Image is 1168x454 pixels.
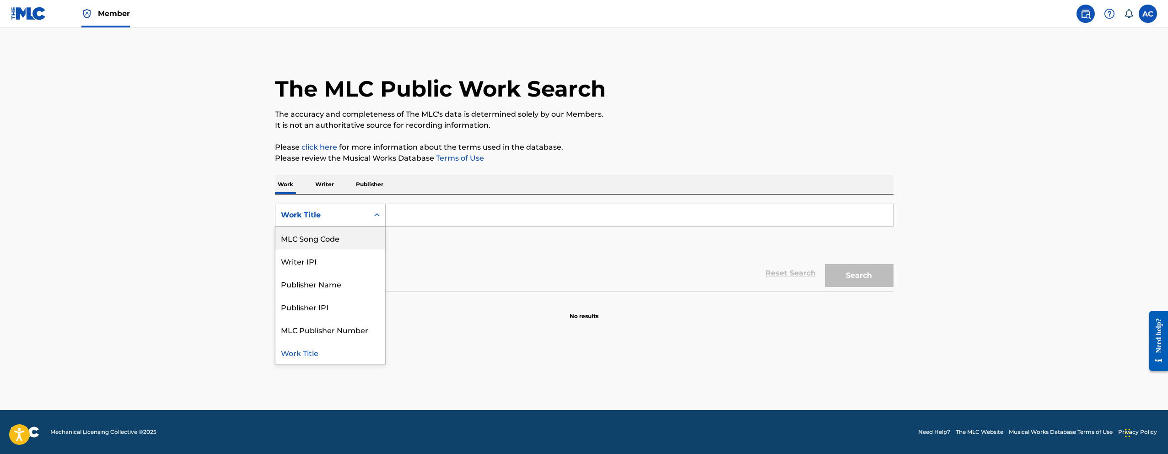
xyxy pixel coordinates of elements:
a: The MLC Website [956,428,1003,436]
img: logo [11,427,39,438]
iframe: Resource Center [1142,304,1168,378]
span: Mechanical Licensing Collective © 2025 [50,428,156,436]
div: MLC Song Code [275,227,385,249]
div: Publisher IPI [275,295,385,318]
p: The accuracy and completeness of The MLC's data is determined solely by our Members. [275,109,893,120]
div: Notifications [1124,9,1133,18]
p: Work [275,175,296,194]
div: Help [1100,5,1119,23]
img: help [1104,8,1115,19]
h1: The MLC Public Work Search [275,75,606,103]
div: Publisher Name [275,272,385,295]
a: Privacy Policy [1118,428,1157,436]
a: Public Search [1076,5,1095,23]
p: It is not an authoritative source for recording information. [275,120,893,131]
p: Please for more information about the terms used in the database. [275,142,893,153]
div: MLC Publisher Number [275,318,385,341]
form: Search Form [275,204,893,292]
p: Writer [312,175,337,194]
a: click here [301,143,337,151]
p: Please review the Musical Works Database [275,153,893,164]
img: Top Rightsholder [81,8,92,19]
div: Work Title [281,210,363,221]
a: Musical Works Database Terms of Use [1009,428,1113,436]
a: Terms of Use [434,154,484,162]
p: No results [570,301,598,320]
span: Member [98,8,130,19]
div: Work Title [275,341,385,364]
p: Publisher [353,175,386,194]
div: Writer IPI [275,249,385,272]
iframe: Chat Widget [1122,410,1168,454]
img: search [1080,8,1091,19]
img: MLC Logo [11,7,46,20]
div: User Menu [1139,5,1157,23]
div: Drag [1125,419,1130,447]
a: Need Help? [918,428,950,436]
